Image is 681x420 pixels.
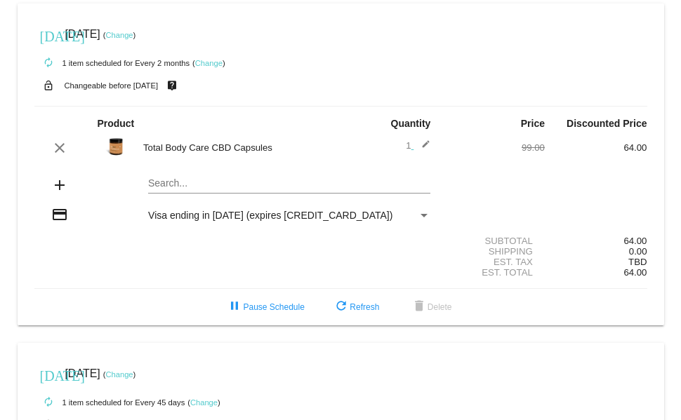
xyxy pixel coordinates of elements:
div: Est. Tax [442,257,545,267]
mat-icon: live_help [164,76,180,95]
a: Change [105,31,133,39]
mat-icon: credit_card [51,206,68,223]
mat-icon: clear [51,140,68,156]
span: 1 [406,140,430,151]
mat-icon: edit [414,140,430,156]
button: Refresh [322,294,390,320]
mat-icon: refresh [333,299,350,316]
mat-icon: lock_open [40,76,57,95]
a: Change [105,370,133,379]
mat-icon: autorenew [40,394,57,411]
span: TBD [628,257,647,267]
div: 99.00 [442,142,545,153]
strong: Quantity [391,118,431,129]
span: Delete [411,302,452,312]
button: Pause Schedule [215,294,315,320]
small: ( ) [187,398,220,407]
img: Water-Soluble-CBD-Capsules.png [97,133,136,161]
div: 64.00 [545,142,647,153]
small: ( ) [192,59,225,67]
small: ( ) [103,31,136,39]
strong: Price [521,118,545,129]
mat-select: Payment Method [148,210,430,221]
button: Delete [399,294,463,320]
small: 1 item scheduled for Every 45 days [34,398,185,407]
span: Refresh [333,302,379,312]
small: Changeable before [DATE] [65,81,159,90]
mat-icon: add [51,177,68,194]
mat-icon: pause [226,299,243,316]
mat-icon: delete [411,299,428,316]
div: Est. Total [442,267,545,278]
div: Total Body Care CBD Capsules [136,142,340,153]
span: 64.00 [623,267,647,278]
span: [DATE] [65,367,100,379]
span: 0.00 [629,246,647,257]
strong: Discounted Price [567,118,647,129]
mat-icon: [DATE] [40,27,57,43]
strong: Product [97,118,134,129]
mat-icon: autorenew [40,55,57,72]
mat-icon: [DATE] [40,366,57,383]
input: Search... [148,178,430,189]
small: ( ) [103,370,136,379]
span: Pause Schedule [226,302,304,312]
a: Change [195,59,223,67]
div: 64.00 [545,236,647,246]
span: Visa ending in [DATE] (expires [CREDIT_CARD_DATA]) [148,210,392,221]
div: Shipping [442,246,545,257]
small: 1 item scheduled for Every 2 months [34,59,190,67]
div: Subtotal [442,236,545,246]
span: [DATE] [65,28,100,40]
a: Change [190,398,218,407]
